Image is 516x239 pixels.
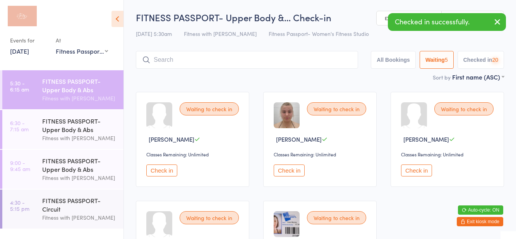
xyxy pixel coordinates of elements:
a: 6:30 -7:15 amFITNESS PASSPORT- Upper Body & AbsFitness with [PERSON_NAME] [2,110,123,149]
div: Waiting to check in [307,102,366,115]
div: Checked in successfully. [388,13,506,31]
div: Classes Remaining: Unlimited [146,151,241,158]
label: Sort by [433,73,451,81]
div: At [56,34,108,47]
div: FITNESS PASSPORT- Upper Body & Abs [42,156,117,173]
div: Waiting to check in [180,102,239,115]
time: 4:30 - 5:15 pm [10,199,29,212]
button: All Bookings [371,51,416,69]
button: Check in [401,164,432,176]
img: image1754561581.png [274,102,300,128]
div: Fitness with [PERSON_NAME] [42,213,117,222]
time: 9:00 - 9:45 am [10,159,30,172]
div: Classes Remaining: Unlimited [274,151,369,158]
img: image1683864500.png [274,211,300,237]
button: Checked in20 [458,51,504,69]
button: Auto-cycle: ON [458,205,503,215]
button: Check in [274,164,305,176]
a: 9:00 -9:45 amFITNESS PASSPORT- Upper Body & AbsFitness with [PERSON_NAME] [2,150,123,189]
a: 5:30 -6:15 amFITNESS PASSPORT- Upper Body & AbsFitness with [PERSON_NAME] [2,70,123,109]
h2: FITNESS PASSPORT- Upper Body &… Check-in [136,11,504,24]
div: Waiting to check in [307,211,366,224]
a: 4:30 -5:15 pmFITNESS PASSPORT- CircuitFitness with [PERSON_NAME] [2,190,123,229]
div: Fitness Passport- Women's Fitness Studio [56,47,108,55]
div: First name (ASC) [452,73,504,81]
span: Fitness Passport- Women's Fitness Studio [269,30,369,37]
button: Exit kiosk mode [457,217,503,226]
span: [PERSON_NAME] [403,135,449,143]
span: Fitness with [PERSON_NAME] [184,30,257,37]
div: 20 [492,57,498,63]
div: FITNESS PASSPORT- Circuit [42,196,117,213]
div: 5 [445,57,448,63]
time: 6:30 - 7:15 am [10,120,29,132]
a: [DATE] [10,47,29,55]
input: Search [136,51,358,69]
div: Fitness with [PERSON_NAME] [42,94,117,103]
time: 5:30 - 6:15 am [10,80,29,92]
div: Fitness with [PERSON_NAME] [42,173,117,182]
div: FITNESS PASSPORT- Upper Body & Abs [42,77,117,94]
span: [PERSON_NAME] [149,135,194,143]
button: Waiting5 [420,51,454,69]
div: Waiting to check in [434,102,494,115]
div: Events for [10,34,48,47]
div: Classes Remaining: Unlimited [401,151,496,158]
span: [PERSON_NAME] [276,135,322,143]
button: Check in [146,164,177,176]
div: Fitness with [PERSON_NAME] [42,134,117,142]
img: Fitness with Zoe [8,6,37,26]
div: FITNESS PASSPORT- Upper Body & Abs [42,117,117,134]
span: [DATE] 5:30am [136,30,172,37]
div: Waiting to check in [180,211,239,224]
